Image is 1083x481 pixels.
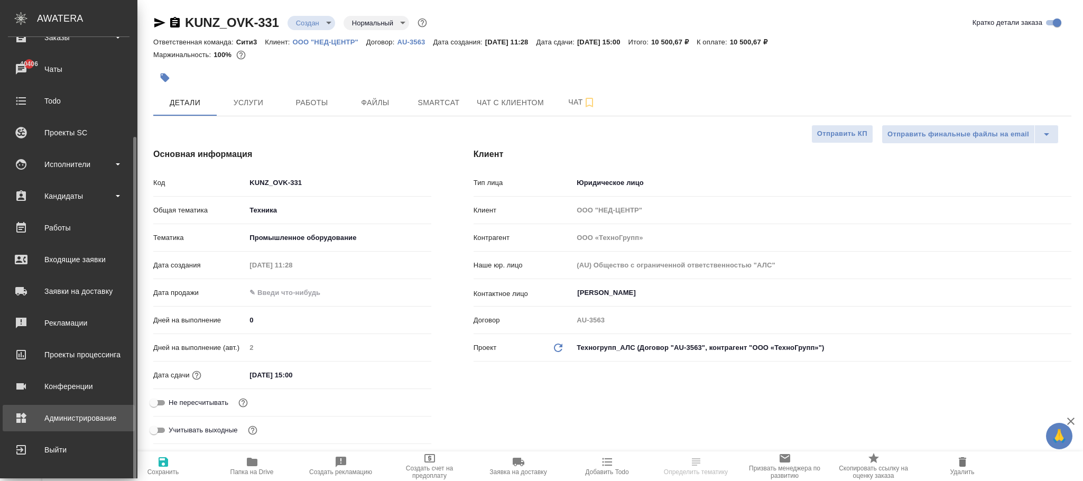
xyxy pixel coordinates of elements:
div: Исполнители [8,156,129,172]
a: Конференции [3,373,135,400]
p: Дней на выполнение [153,315,246,326]
p: Договор [474,315,573,326]
p: Сити3 [236,38,265,46]
a: Проекты процессинга [3,341,135,368]
div: Работы [8,220,129,236]
a: Работы [3,215,135,241]
span: Сохранить [147,468,179,476]
a: Заявки на доставку [3,278,135,304]
button: Скопировать ссылку на оценку заказа [829,451,918,481]
p: ООО "НЕД-ЦЕНТР" [293,38,366,46]
p: Дата создания [153,260,246,271]
a: Администрирование [3,405,135,431]
div: Создан [288,16,335,30]
a: Рекламации [3,310,135,336]
button: Удалить [918,451,1007,481]
span: Smartcat [413,96,464,109]
input: Пустое поле [246,257,338,273]
button: Скопировать ссылку [169,16,181,29]
div: Конференции [8,378,129,394]
div: Рекламации [8,315,129,331]
p: Наше юр. лицо [474,260,573,271]
p: Ответственная команда: [153,38,236,46]
span: Отправить КП [817,128,867,140]
div: Администрирование [8,410,129,426]
p: Клиент [474,205,573,216]
p: К оплате: [697,38,730,46]
button: Отправить финальные файлы на email [882,125,1035,144]
p: Тематика [153,233,246,243]
button: Заявка на доставку [474,451,563,481]
input: ✎ Введи что-нибудь [246,285,338,300]
div: Todo [8,93,129,109]
span: Удалить [950,468,975,476]
p: Маржинальность: [153,51,214,59]
button: Если добавить услуги и заполнить их объемом, то дата рассчитается автоматически [190,368,203,382]
div: Техника [246,201,431,219]
div: Промышленное оборудование [246,229,431,247]
button: Добавить Todo [563,451,652,481]
span: Учитывать выходные [169,425,238,436]
p: Договор: [366,38,397,46]
button: Включи, если не хочешь, чтобы указанная дата сдачи изменилась после переставления заказа в 'Подтв... [236,396,250,410]
p: Дата продажи [153,288,246,298]
button: 0.00 RUB; [234,48,248,62]
div: Кандидаты [8,188,129,204]
a: ООО "НЕД-ЦЕНТР" [293,37,366,46]
button: Open [1066,292,1068,294]
button: Скопировать ссылку для ЯМессенджера [153,16,166,29]
p: 10 500,67 ₽ [651,38,697,46]
span: Создать рекламацию [309,468,372,476]
p: Дата создания: [433,38,485,46]
a: AU-3563 [397,37,433,46]
button: Создан [293,18,322,27]
span: Призвать менеджера по развитию [747,465,823,479]
span: 🙏 [1050,425,1068,447]
button: Нормальный [349,18,396,27]
a: KUNZ_OVK-331 [185,15,279,30]
div: AWATERA [37,8,137,29]
input: ✎ Введи что-нибудь [246,312,431,328]
p: [DATE] 11:28 [485,38,536,46]
p: Общая тематика [153,205,246,216]
input: Пустое поле [573,257,1071,273]
span: 40406 [14,59,44,69]
span: Создать счет на предоплату [392,465,468,479]
a: Todo [3,88,135,114]
div: Проекты SC [8,125,129,141]
span: Заявка на доставку [489,468,547,476]
p: Дата сдачи [153,370,190,381]
span: Работы [286,96,337,109]
button: Доп статусы указывают на важность/срочность заказа [415,16,429,30]
span: Скопировать ссылку на оценку заказа [836,465,912,479]
a: 40406Чаты [3,56,135,82]
button: Создать рекламацию [297,451,385,481]
input: Пустое поле [573,312,1071,328]
button: Сохранить [119,451,208,481]
div: Заявки на доставку [8,283,129,299]
input: Пустое поле [573,202,1071,218]
span: Файлы [350,96,401,109]
span: Чат с клиентом [477,96,544,109]
button: Папка на Drive [208,451,297,481]
p: Код [153,178,246,188]
p: Тип лица [474,178,573,188]
span: Определить тематику [664,468,728,476]
div: Чаты [8,61,129,77]
p: AU-3563 [397,38,433,46]
button: Выбери, если сб и вс нужно считать рабочими днями для выполнения заказа. [246,423,260,437]
div: Входящие заявки [8,252,129,267]
div: Заказы [8,30,129,45]
p: Клиент: [265,38,292,46]
span: Детали [160,96,210,109]
a: Выйти [3,437,135,463]
input: ✎ Введи что-нибудь [246,367,338,383]
p: 10 500,67 ₽ [730,38,775,46]
button: Призвать менеджера по развитию [740,451,829,481]
button: Создать счет на предоплату [385,451,474,481]
p: Дней на выполнение (авт.) [153,343,246,353]
svg: Подписаться [583,96,596,109]
button: Отправить КП [811,125,873,143]
input: Пустое поле [246,340,431,355]
span: Добавить Todo [585,468,628,476]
